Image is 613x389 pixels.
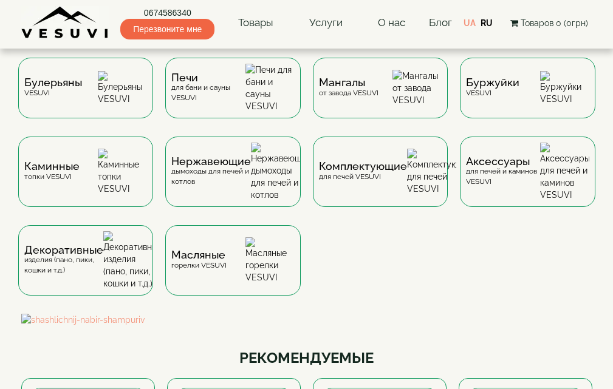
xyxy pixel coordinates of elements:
[24,78,82,87] span: Булерьяны
[120,7,214,19] a: 0674586340
[24,78,82,98] div: VESUVI
[245,237,295,283] img: Масляные горелки VESUVI
[21,6,109,39] img: Завод VESUVI
[464,18,476,28] a: UA
[98,149,147,195] img: Каминные топки VESUVI
[540,143,589,201] img: Аксессуары для печей и каминов VESUVI
[245,64,295,112] img: Печи для бани и сауны VESUVI
[466,157,540,166] span: Аксессуары
[159,137,307,225] a: Нержавеющиедымоходы для печей и котлов Нержавеющие дымоходы для печей и котлов
[98,71,147,105] img: Булерьяны VESUVI
[319,161,407,171] span: Комплектующие
[307,137,454,225] a: Комплектующиедля печей VESUVI Комплектующие для печей VESUVI
[429,16,452,29] a: Блог
[366,9,417,37] a: О нас
[307,58,454,137] a: Мангалыот завода VESUVI Мангалы от завода VESUVI
[392,70,442,106] img: Мангалы от завода VESUVI
[226,9,286,37] a: Товары
[12,225,160,314] a: Декоративныеизделия (пано, пики, кошки и т.д.) Декоративные изделия (пано, пики, кошки и т.д.)
[171,73,245,83] span: Печи
[407,149,456,195] img: Комплектующие для печей VESUVI
[24,245,103,255] span: Декоративные
[103,231,152,289] img: Декоративные изделия (пано, пики, кошки и т.д.)
[540,71,589,105] img: Буржуйки VESUVI
[466,78,519,98] div: VESUVI
[159,225,307,314] a: Масляныегорелки VESUVI Масляные горелки VESUVI
[12,137,160,225] a: Каминныетопки VESUVI Каминные топки VESUVI
[466,157,540,187] div: для печей и каминов VESUVI
[12,58,160,137] a: БулерьяныVESUVI Булерьяны VESUVI
[24,161,80,171] span: Каминные
[171,250,227,270] div: горелки VESUVI
[521,18,588,28] span: Товаров 0 (0грн)
[120,19,214,39] span: Перезвоните мне
[171,250,227,260] span: Масляные
[171,157,251,166] span: Нержавеющие
[297,9,355,37] a: Услуги
[454,137,601,225] a: Аксессуарыдля печей и каминов VESUVI Аксессуары для печей и каминов VESUVI
[481,18,493,28] a: RU
[507,16,592,30] button: Товаров 0 (0грн)
[319,78,378,87] span: Мангалы
[171,157,251,187] div: дымоходы для печей и котлов
[251,143,300,201] img: Нержавеющие дымоходы для печей и котлов
[21,314,592,326] img: shashlichnij-nabir-shampuriv
[319,161,407,181] div: для печей VESUVI
[24,161,80,181] div: топки VESUVI
[466,78,519,87] span: Буржуйки
[319,78,378,98] div: от завода VESUVI
[24,245,103,276] div: изделия (пано, пики, кошки и т.д.)
[159,58,307,137] a: Печидля бани и сауны VESUVI Печи для бани и сауны VESUVI
[171,73,245,103] div: для бани и сауны VESUVI
[454,58,601,137] a: БуржуйкиVESUVI Буржуйки VESUVI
